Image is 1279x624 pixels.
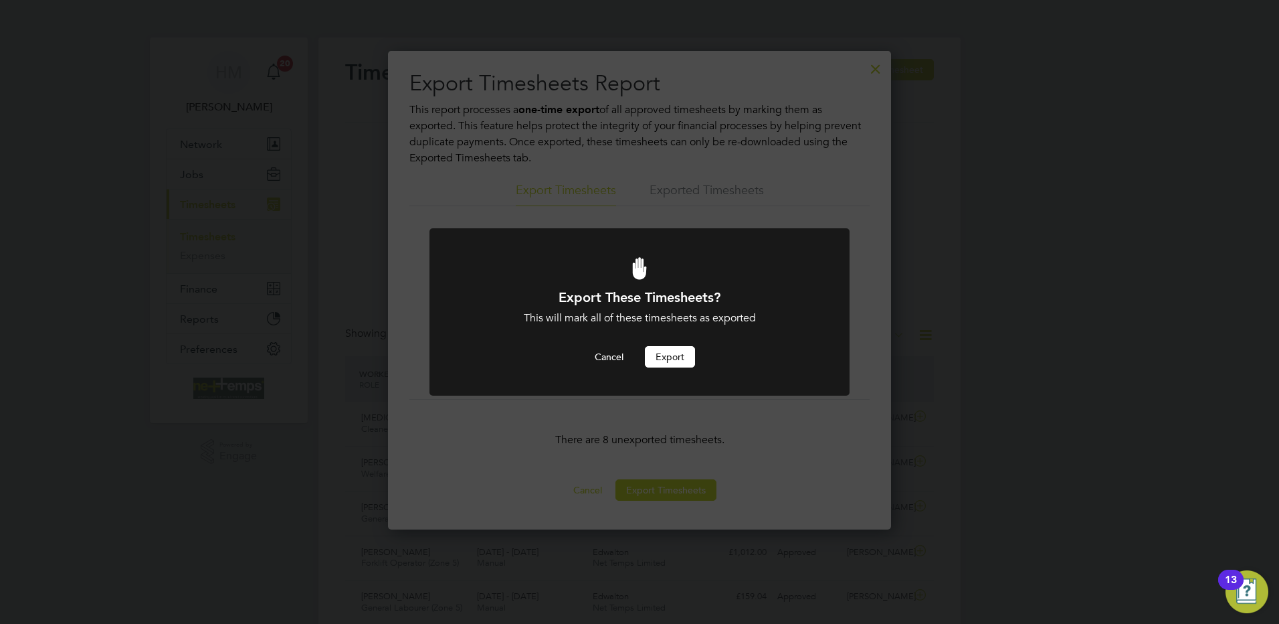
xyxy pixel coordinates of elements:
div: 13 [1225,580,1237,597]
button: Cancel [584,346,634,368]
div: This will mark all of these timesheets as exported [466,311,813,325]
button: Open Resource Center, 13 new notifications [1225,570,1268,613]
h1: Export These Timesheets? [466,289,813,306]
button: Export [645,346,695,368]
